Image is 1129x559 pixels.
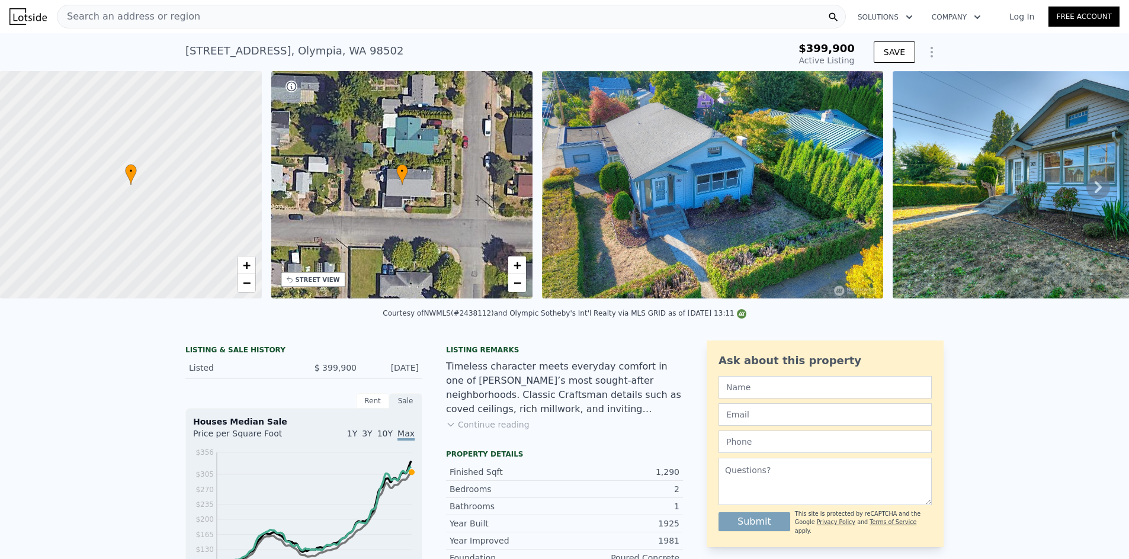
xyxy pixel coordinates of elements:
[195,500,214,509] tspan: $235
[242,275,250,290] span: −
[564,518,679,529] div: 1925
[193,416,415,428] div: Houses Median Sale
[189,362,294,374] div: Listed
[542,71,883,298] img: Sale: 169787870 Parcel: 96981434
[564,466,679,478] div: 1,290
[719,512,790,531] button: Submit
[1048,7,1120,27] a: Free Account
[389,393,422,409] div: Sale
[296,275,340,284] div: STREET VIEW
[450,483,564,495] div: Bedrooms
[817,519,855,525] a: Privacy Policy
[195,545,214,554] tspan: $130
[564,535,679,547] div: 1981
[450,535,564,547] div: Year Improved
[719,403,932,426] input: Email
[446,449,683,459] div: Property details
[564,500,679,512] div: 1
[9,8,47,25] img: Lotside
[799,56,855,65] span: Active Listing
[362,429,372,438] span: 3Y
[719,352,932,369] div: Ask about this property
[396,166,408,176] span: •
[125,164,137,185] div: •
[848,7,922,28] button: Solutions
[366,362,419,374] div: [DATE]
[195,486,214,494] tspan: $270
[125,166,137,176] span: •
[508,274,526,292] a: Zoom out
[185,43,403,59] div: [STREET_ADDRESS] , Olympia , WA 98502
[874,41,915,63] button: SAVE
[795,510,932,535] div: This site is protected by reCAPTCHA and the Google and apply.
[450,518,564,529] div: Year Built
[396,164,408,185] div: •
[508,256,526,274] a: Zoom in
[920,40,944,64] button: Show Options
[446,419,530,431] button: Continue reading
[446,359,683,416] div: Timeless character meets everyday comfort in one of [PERSON_NAME]’s most sought-after neighborhoo...
[238,274,255,292] a: Zoom out
[195,470,214,478] tspan: $305
[185,345,422,357] div: LISTING & SALE HISTORY
[719,376,932,399] input: Name
[347,429,357,438] span: 1Y
[737,309,746,319] img: NWMLS Logo
[242,258,250,272] span: +
[719,431,932,453] input: Phone
[564,483,679,495] div: 2
[195,448,214,457] tspan: $356
[798,42,855,54] span: $399,900
[870,519,916,525] a: Terms of Service
[995,11,1048,23] a: Log In
[356,393,389,409] div: Rent
[377,429,393,438] span: 10Y
[238,256,255,274] a: Zoom in
[195,531,214,539] tspan: $165
[514,258,521,272] span: +
[450,500,564,512] div: Bathrooms
[922,7,990,28] button: Company
[315,363,357,372] span: $ 399,900
[450,466,564,478] div: Finished Sqft
[57,9,200,24] span: Search an address or region
[193,428,304,446] div: Price per Square Foot
[195,515,214,523] tspan: $200
[446,345,683,355] div: Listing remarks
[397,429,415,441] span: Max
[383,309,746,317] div: Courtesy of NWMLS (#2438112) and Olympic Sotheby's Int'l Realty via MLS GRID as of [DATE] 13:11
[514,275,521,290] span: −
